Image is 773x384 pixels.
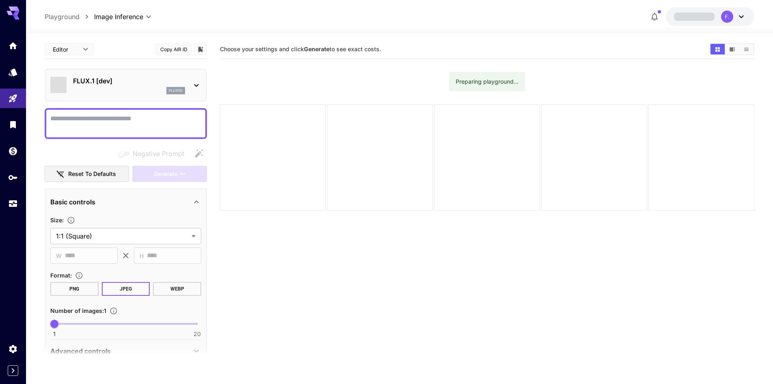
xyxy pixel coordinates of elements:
span: Format : [50,272,72,279]
button: Show images in video view [725,44,739,54]
div: FLUX.1 [dev]flux1d [50,73,201,98]
a: Playground [45,12,80,22]
div: Show images in grid viewShow images in video viewShow images in list view [710,43,754,55]
button: Choose the file format for the output image. [72,271,86,280]
span: W [56,251,62,260]
span: 20 [194,330,201,338]
p: FLUX.1 [dev] [73,76,185,86]
div: Wallet [8,146,18,156]
button: Copy AIR ID [155,43,192,55]
button: PNG [50,282,99,296]
button: F. [666,7,754,26]
button: Add to library [197,44,204,54]
div: Playground [8,93,18,104]
span: Image Inference [94,12,143,22]
span: Editor [53,45,78,54]
div: Usage [8,199,18,209]
div: F. [721,11,733,23]
span: H [140,251,144,260]
b: Generate [304,46,329,52]
button: Specify how many images to generate in a single request. Each image generation will be charged se... [106,307,121,315]
button: Adjust the dimensions of the generated image by specifying its width and height in pixels, or sel... [64,216,78,224]
nav: breadcrumb [45,12,94,22]
button: WEBP [153,282,201,296]
span: Choose your settings and click to see exact costs. [220,46,381,52]
span: Negative prompts are not compatible with the selected model. [116,148,191,158]
div: Settings [8,344,18,354]
div: Models [8,67,18,77]
div: Home [8,41,18,51]
div: Basic controls [50,192,201,212]
div: API Keys [8,172,18,182]
p: Basic controls [50,197,95,207]
span: 1:1 (Square) [56,231,188,241]
p: flux1d [169,88,183,93]
span: Number of images : 1 [50,307,106,314]
div: Preparing playground... [456,74,519,89]
button: Reset to defaults [45,166,129,182]
button: JPEG [102,282,150,296]
div: Advanced controls [50,341,201,361]
button: Show images in grid view [711,44,725,54]
span: Negative Prompt [133,149,184,158]
span: 1 [53,330,56,338]
div: Library [8,119,18,130]
button: Expand sidebar [8,365,18,376]
span: Size : [50,217,64,223]
button: Show images in list view [739,44,754,54]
